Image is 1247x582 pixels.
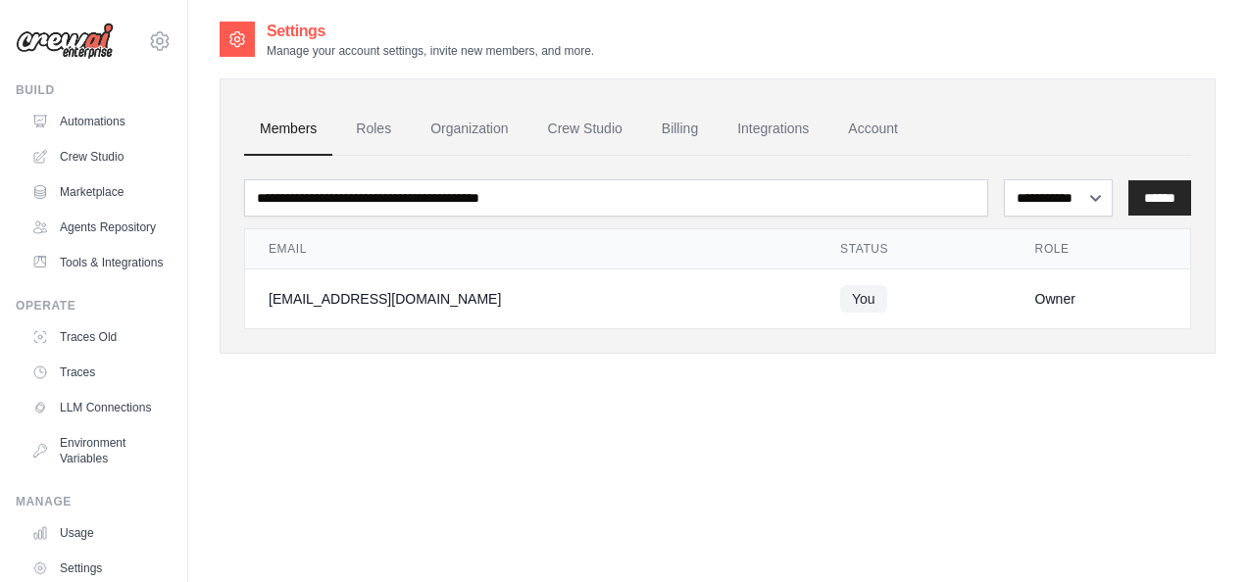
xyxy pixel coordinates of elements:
[24,141,172,172] a: Crew Studio
[1012,229,1190,269] th: Role
[340,103,407,156] a: Roles
[24,176,172,208] a: Marketplace
[269,289,793,309] div: [EMAIL_ADDRESS][DOMAIN_NAME]
[24,392,172,423] a: LLM Connections
[24,247,172,278] a: Tools & Integrations
[832,103,914,156] a: Account
[267,20,594,43] h2: Settings
[244,103,332,156] a: Members
[267,43,594,59] p: Manage your account settings, invite new members, and more.
[24,517,172,549] a: Usage
[646,103,714,156] a: Billing
[16,298,172,314] div: Operate
[24,427,172,474] a: Environment Variables
[24,212,172,243] a: Agents Repository
[415,103,524,156] a: Organization
[16,494,172,509] div: Manage
[532,103,638,156] a: Crew Studio
[817,229,1012,269] th: Status
[24,106,172,137] a: Automations
[840,285,887,313] span: You
[1035,289,1167,309] div: Owner
[722,103,824,156] a: Integrations
[16,23,114,60] img: Logo
[245,229,817,269] th: Email
[24,357,172,388] a: Traces
[24,321,172,353] a: Traces Old
[16,82,172,98] div: Build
